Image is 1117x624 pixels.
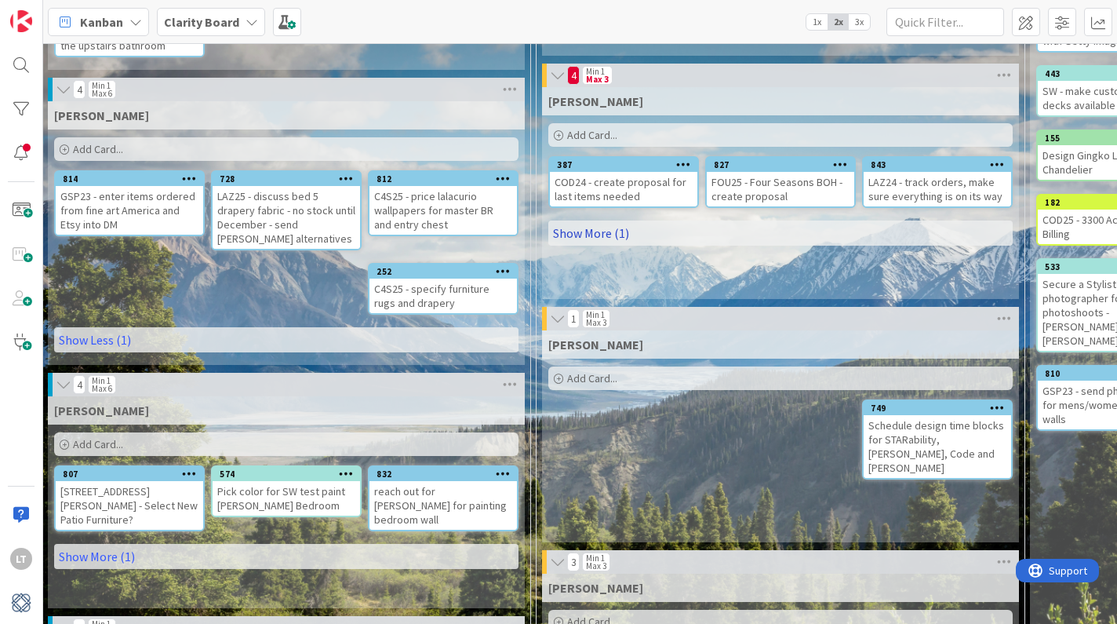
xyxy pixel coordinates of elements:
input: Quick Filter... [886,8,1004,36]
div: 728 [220,173,360,184]
div: 827FOU25 - Four Seasons BOH - create proposal [707,158,854,206]
span: 2x [828,14,849,30]
div: 827 [714,159,854,170]
span: Support [33,2,71,21]
div: 728 [213,172,360,186]
div: C4S25 - price lalacurio wallpapers for master BR and entry chest [369,186,517,235]
div: 812 [369,172,517,186]
span: Hannah [548,580,643,596]
b: Clarity Board [164,14,239,30]
div: [STREET_ADDRESS][PERSON_NAME] - Select New Patio Furniture? [56,481,203,530]
div: 387 [550,158,697,172]
span: 4 [73,375,86,394]
span: Kanban [80,13,123,31]
div: 749Schedule design time blocks for STARability, [PERSON_NAME], Code and [PERSON_NAME] [864,401,1011,478]
div: 807 [56,467,203,481]
div: 832 [377,469,517,480]
div: 832reach out for [PERSON_NAME] for painting bedroom wall [369,467,517,530]
div: 574 [213,467,360,481]
div: Min 1 [92,82,111,89]
img: avatar [10,592,32,614]
span: Lisa T. [54,108,149,123]
div: 843 [871,159,1011,170]
div: 749 [864,401,1011,415]
div: 812C4S25 - price lalacurio wallpapers for master BR and entry chest [369,172,517,235]
div: COD24 - create proposal for last items needed [550,172,697,206]
a: Show More (1) [548,221,1013,246]
div: 814 [63,173,203,184]
div: 807 [63,469,203,480]
div: LT [10,548,32,570]
span: Add Card... [567,128,617,142]
div: Max 3 [586,562,606,570]
div: Min 1 [586,68,605,75]
div: 812 [377,173,517,184]
div: 387COD24 - create proposal for last items needed [550,158,697,206]
div: Max 6 [92,385,112,392]
span: 1 [567,309,580,328]
span: Lisa T. [548,93,643,109]
div: reach out for [PERSON_NAME] for painting bedroom wall [369,481,517,530]
div: Schedule design time blocks for STARability, [PERSON_NAME], Code and [PERSON_NAME] [864,415,1011,478]
div: Max 3 [586,75,609,83]
div: 574 [220,469,360,480]
span: 4 [73,80,86,99]
div: 574Pick color for SW test paint [PERSON_NAME] Bedroom [213,467,360,516]
div: C4S25 - specify furniture rugs and drapery [369,279,517,313]
span: 4 [567,66,580,85]
a: Show More (1) [54,544,518,569]
div: 832 [369,467,517,481]
span: Lisa K. [54,403,149,418]
div: LAZ24 - track orders, make sure everything is on its way [864,172,1011,206]
div: Min 1 [586,311,605,319]
div: 843LAZ24 - track orders, make sure everything is on its way [864,158,1011,206]
div: FOU25 - Four Seasons BOH - create proposal [707,172,854,206]
span: Add Card... [567,371,617,385]
div: 814GSP23 - enter items ordered from fine art America and Etsy into DM [56,172,203,235]
span: Add Card... [73,142,123,156]
div: LAZ25 - discuss bed 5 drapery fabric - no stock until December - send [PERSON_NAME] alternatives [213,186,360,249]
span: 3 [567,553,580,571]
div: Max 6 [92,89,112,97]
div: GSP23 - enter items ordered from fine art America and Etsy into DM [56,186,203,235]
div: 252 [377,266,517,277]
div: 252 [369,265,517,279]
div: 807[STREET_ADDRESS][PERSON_NAME] - Select New Patio Furniture? [56,467,203,530]
div: 252C4S25 - specify furniture rugs and drapery [369,265,517,313]
div: 814 [56,172,203,186]
div: Min 1 [92,377,111,385]
div: 843 [864,158,1011,172]
div: 387 [557,159,697,170]
div: Pick color for SW test paint [PERSON_NAME] Bedroom [213,481,360,516]
div: Max 3 [586,319,606,327]
span: Add Card... [73,437,123,451]
span: Lisa K. [548,337,643,352]
div: 827 [707,158,854,172]
img: Visit kanbanzone.com [10,10,32,32]
div: 728LAZ25 - discuss bed 5 drapery fabric - no stock until December - send [PERSON_NAME] alternatives [213,172,360,249]
span: 3x [849,14,870,30]
a: Show Less (1) [54,327,518,352]
span: 1x [806,14,828,30]
div: 749 [871,403,1011,414]
div: Min 1 [586,554,605,562]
